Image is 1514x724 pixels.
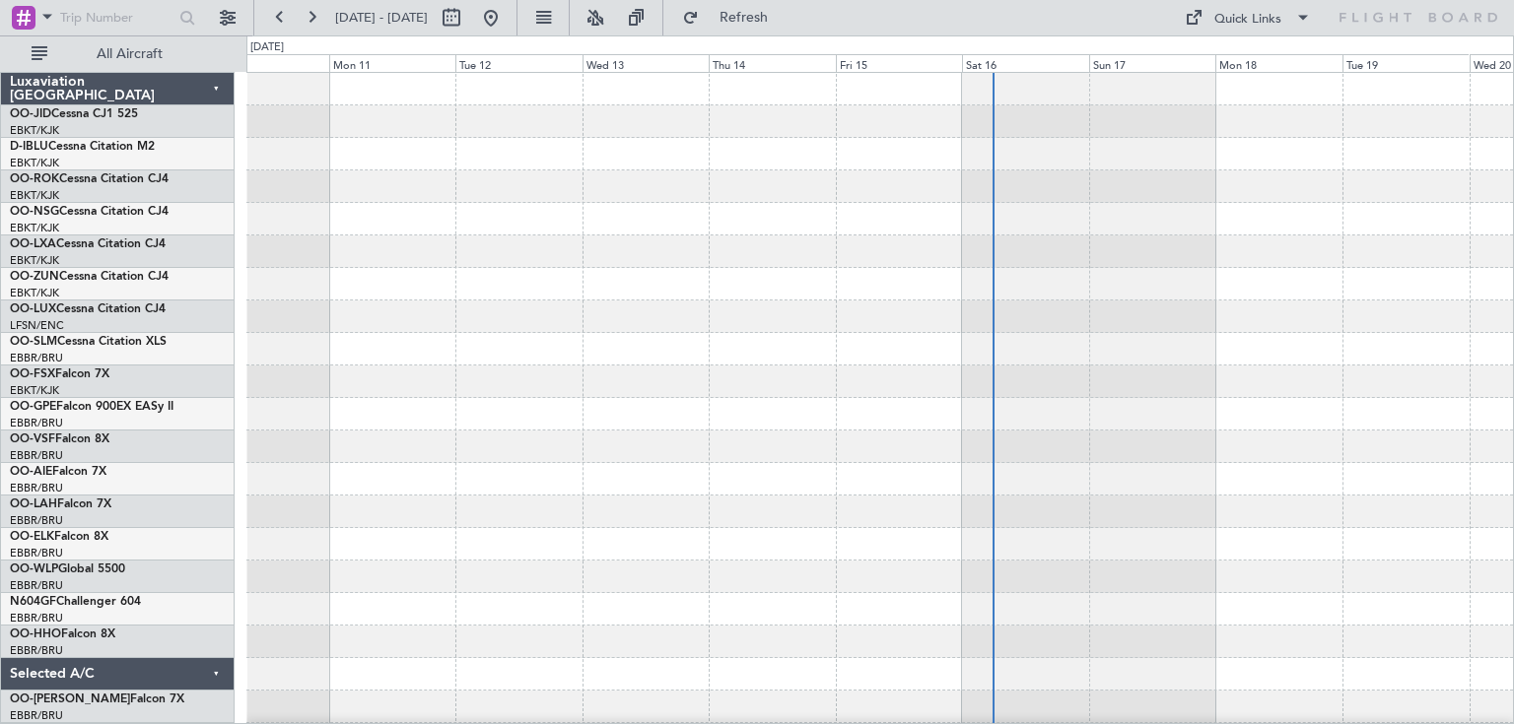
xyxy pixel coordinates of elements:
[10,238,56,250] span: OO-LXA
[10,188,59,203] a: EBKT/KJK
[10,303,56,315] span: OO-LUX
[1342,54,1470,72] div: Tue 19
[10,206,169,218] a: OO-NSGCessna Citation CJ4
[10,628,61,640] span: OO-HHO
[10,336,57,348] span: OO-SLM
[10,368,109,380] a: OO-FSXFalcon 7X
[51,47,208,61] span: All Aircraft
[10,286,59,300] a: EBKT/KJK
[10,141,48,153] span: D-IBLU
[10,466,106,478] a: OO-AIEFalcon 7X
[10,141,155,153] a: D-IBLUCessna Citation M2
[10,271,59,283] span: OO-ZUN
[10,531,108,543] a: OO-ELKFalcon 8X
[1089,54,1216,72] div: Sun 17
[335,9,428,27] span: [DATE] - [DATE]
[1214,10,1281,30] div: Quick Links
[10,303,166,315] a: OO-LUXCessna Citation CJ4
[10,383,59,398] a: EBKT/KJK
[10,693,130,705] span: OO-[PERSON_NAME]
[10,466,52,478] span: OO-AIE
[10,123,59,138] a: EBKT/KJK
[10,498,111,510] a: OO-LAHFalcon 7X
[703,11,786,25] span: Refresh
[10,546,63,560] a: EBBR/BRU
[10,401,56,413] span: OO-GPE
[10,433,109,445] a: OO-VSFFalcon 8X
[962,54,1089,72] div: Sat 16
[60,3,173,33] input: Trip Number
[10,596,141,608] a: N604GFChallenger 604
[10,351,63,365] a: EBBR/BRU
[329,54,456,72] div: Mon 11
[10,578,63,593] a: EBBR/BRU
[10,563,125,575] a: OO-WLPGlobal 5500
[10,708,63,723] a: EBBR/BRU
[1215,54,1342,72] div: Mon 18
[10,513,63,528] a: EBBR/BRU
[10,531,54,543] span: OO-ELK
[836,54,963,72] div: Fri 15
[10,108,51,120] span: OO-JID
[673,2,791,33] button: Refresh
[10,611,63,625] a: EBBR/BRU
[455,54,583,72] div: Tue 12
[10,206,59,218] span: OO-NSG
[250,39,284,56] div: [DATE]
[10,628,115,640] a: OO-HHOFalcon 8X
[10,448,63,463] a: EBBR/BRU
[10,596,56,608] span: N604GF
[10,433,55,445] span: OO-VSF
[10,221,59,235] a: EBKT/KJK
[202,54,329,72] div: Sun 10
[10,693,184,705] a: OO-[PERSON_NAME]Falcon 7X
[10,173,59,185] span: OO-ROK
[10,173,169,185] a: OO-ROKCessna Citation CJ4
[10,318,64,333] a: LFSN/ENC
[10,271,169,283] a: OO-ZUNCessna Citation CJ4
[10,643,63,658] a: EBBR/BRU
[10,368,55,380] span: OO-FSX
[10,238,166,250] a: OO-LXACessna Citation CJ4
[10,253,59,268] a: EBKT/KJK
[1175,2,1321,33] button: Quick Links
[583,54,710,72] div: Wed 13
[10,401,173,413] a: OO-GPEFalcon 900EX EASy II
[10,498,57,510] span: OO-LAH
[10,108,138,120] a: OO-JIDCessna CJ1 525
[10,563,58,575] span: OO-WLP
[10,336,167,348] a: OO-SLMCessna Citation XLS
[10,156,59,170] a: EBKT/KJK
[10,481,63,495] a: EBBR/BRU
[10,416,63,430] a: EBBR/BRU
[22,38,214,70] button: All Aircraft
[709,54,836,72] div: Thu 14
